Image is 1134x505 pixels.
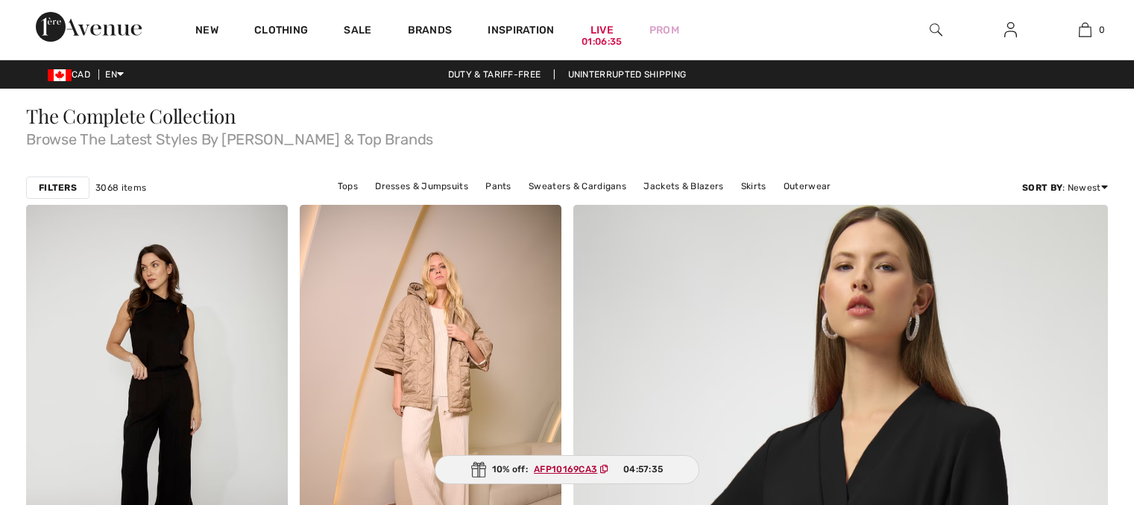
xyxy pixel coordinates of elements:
a: Tops [330,177,365,196]
a: Skirts [734,177,774,196]
a: New [195,24,218,39]
img: 1ère Avenue [36,12,142,42]
strong: Sort By [1022,182,1062,193]
a: Sweaters & Cardigans [521,177,634,196]
strong: Filters [39,181,77,194]
a: Clothing [254,24,308,39]
span: EN [105,69,124,80]
div: : Newest [1022,181,1108,194]
a: 0 [1048,21,1121,39]
div: 10% off: [435,455,700,484]
span: 3068 items [95,181,146,194]
span: The Complete Collection [26,103,236,129]
img: Gift.svg [471,462,486,477]
a: Sale [344,24,371,39]
img: search the website [930,21,942,39]
span: 04:57:35 [623,463,663,476]
a: Brands [408,24,453,39]
ins: AFP10169CA3 [534,464,597,474]
img: My Info [1004,21,1017,39]
img: Canadian Dollar [48,69,72,81]
a: Prom [649,22,679,38]
a: Sign In [992,21,1029,39]
span: CAD [48,69,96,80]
span: Browse The Latest Styles By [PERSON_NAME] & Top Brands [26,126,1108,147]
a: Live01:06:35 [590,22,614,38]
img: My Bag [1079,21,1092,39]
a: Dresses & Jumpsuits [368,177,476,196]
a: Pants [478,177,519,196]
div: 01:06:35 [582,35,622,49]
a: Jackets & Blazers [636,177,731,196]
span: Inspiration [488,24,554,39]
a: Outerwear [776,177,839,196]
span: 0 [1099,23,1105,36]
